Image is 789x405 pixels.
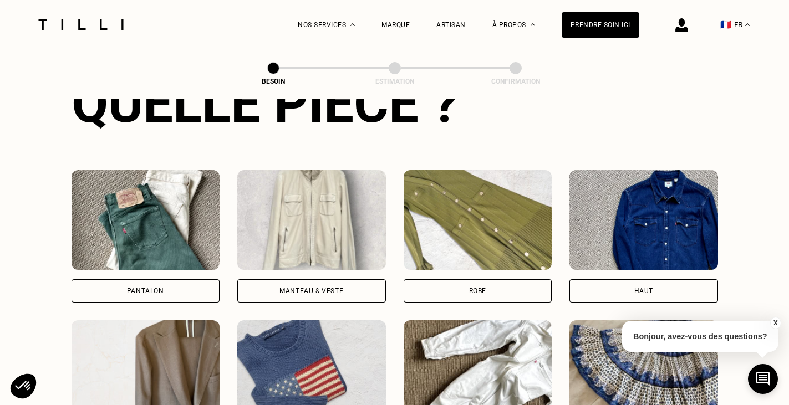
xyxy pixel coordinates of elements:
img: Tilli retouche votre Manteau & Veste [237,170,386,270]
div: Estimation [339,78,450,85]
a: Marque [381,21,410,29]
a: Prendre soin ici [562,12,639,38]
img: Menu déroulant à propos [531,23,535,26]
div: Besoin [218,78,329,85]
img: Tilli retouche votre Haut [569,170,718,270]
img: Logo du service de couturière Tilli [34,19,128,30]
div: Manteau & Veste [279,288,343,294]
a: Artisan [436,21,466,29]
div: Quelle pièce ? [72,73,718,135]
img: menu déroulant [745,23,750,26]
img: Tilli retouche votre Pantalon [72,170,220,270]
div: Confirmation [460,78,571,85]
div: Pantalon [127,288,164,294]
img: icône connexion [675,18,688,32]
p: Bonjour, avez-vous des questions? [622,321,778,352]
div: Robe [469,288,486,294]
img: Tilli retouche votre Robe [404,170,552,270]
img: Menu déroulant [350,23,355,26]
button: X [770,317,781,329]
span: 🇫🇷 [720,19,731,30]
div: Haut [634,288,653,294]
